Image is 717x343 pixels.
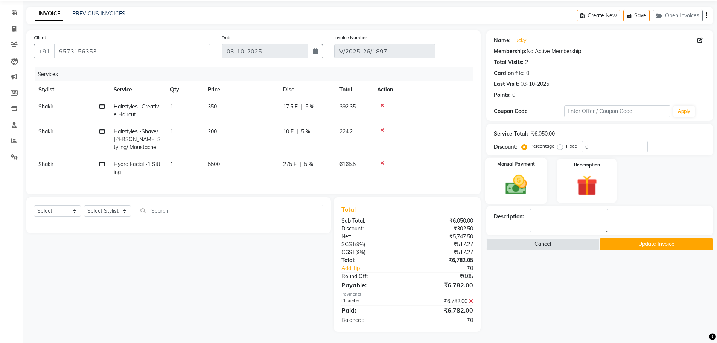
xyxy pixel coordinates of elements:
th: Price [203,81,279,98]
span: 350 [208,103,217,110]
label: Redemption [574,162,600,168]
div: Payments [341,291,473,297]
span: 5 % [304,160,313,168]
span: CGST [341,249,355,256]
button: Cancel [486,238,600,250]
div: Description: [494,213,524,221]
th: Total [335,81,373,98]
div: Name: [494,37,511,44]
div: Balance : [336,316,407,324]
th: Stylist [34,81,109,98]
span: Shakir [38,103,53,110]
div: ₹5,747.50 [407,233,479,241]
div: ( ) [336,241,407,248]
label: Manual Payment [497,161,535,168]
button: Save [623,10,650,21]
div: Card on file: [494,69,525,77]
th: Disc [279,81,335,98]
div: Service Total: [494,130,528,138]
span: 224.2 [339,128,353,135]
div: ₹6,782.05 [407,256,479,264]
div: Coupon Code [494,107,565,115]
button: Update Invoice [600,238,713,250]
input: Search by Name/Mobile/Email/Code [54,44,210,58]
a: INVOICE [35,7,63,21]
span: Hydra Facial -1 Sitting [114,161,160,175]
span: Shakir [38,128,53,135]
span: 392.35 [339,103,356,110]
span: 1 [170,103,173,110]
span: 9% [356,241,364,247]
div: Sub Total: [336,217,407,225]
div: ₹6,050.00 [531,130,555,138]
div: ₹0 [407,316,479,324]
th: Service [109,81,166,98]
div: ₹6,050.00 [407,217,479,225]
label: Percentage [530,143,554,149]
button: +91 [34,44,55,58]
div: Round Off: [336,273,407,280]
div: Payable: [336,280,407,290]
label: Client [34,34,46,41]
button: Create New [577,10,620,21]
span: Hairstyles -Creative Haircut [114,103,159,118]
span: 5 % [305,103,314,111]
div: Total: [336,256,407,264]
label: Date [222,34,232,41]
div: ₹517.27 [407,248,479,256]
button: Apply [673,106,695,117]
span: | [301,103,302,111]
div: Discount: [336,225,407,233]
span: | [300,160,301,168]
th: Qty [166,81,203,98]
div: Services [35,67,479,81]
span: 200 [208,128,217,135]
div: 0 [526,69,529,77]
div: PhonePe [336,297,407,305]
span: 1 [170,128,173,135]
img: _gift.svg [570,173,604,198]
div: 0 [512,91,515,99]
span: 9% [357,249,364,255]
div: ( ) [336,248,407,256]
div: Paid: [336,306,407,315]
input: Enter Offer / Coupon Code [564,105,670,117]
div: ₹6,782.00 [407,306,479,315]
div: Total Visits: [494,58,524,66]
div: Discount: [494,143,517,151]
div: Points: [494,91,511,99]
span: 5500 [208,161,220,168]
div: ₹517.27 [407,241,479,248]
div: Membership: [494,47,527,55]
div: 2 [525,58,528,66]
span: Shakir [38,161,53,168]
div: 03-10-2025 [521,80,549,88]
div: ₹0 [419,264,479,272]
div: ₹6,782.00 [407,280,479,290]
div: ₹6,782.00 [407,297,479,305]
span: | [297,128,298,136]
th: Action [373,81,473,98]
div: No Active Membership [494,47,706,55]
button: Open Invoices [653,10,703,21]
label: Invoice Number [334,34,367,41]
span: Total [341,206,359,213]
input: Search [137,205,323,216]
span: 275 F [283,160,297,168]
div: Net: [336,233,407,241]
span: SGST [341,241,355,248]
span: 17.5 F [283,103,298,111]
div: ₹0.05 [407,273,479,280]
img: _cash.svg [499,172,533,197]
a: Lucky [512,37,526,44]
div: ₹302.50 [407,225,479,233]
a: PREVIOUS INVOICES [72,10,125,17]
label: Fixed [566,143,577,149]
span: Hairstyles -Shave/ [PERSON_NAME] Styling/ Moustache [114,128,161,151]
a: Add Tip [336,264,419,272]
span: 1 [170,161,173,168]
div: Last Visit: [494,80,519,88]
span: 5 % [301,128,310,136]
span: 10 F [283,128,294,136]
span: 6165.5 [339,161,356,168]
